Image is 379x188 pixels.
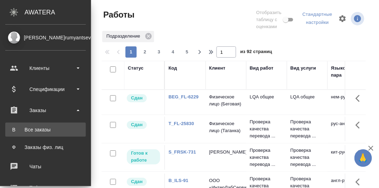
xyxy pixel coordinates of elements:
td: кит-рус [328,145,368,170]
p: Проверка качества перевода ... [250,118,283,140]
div: Клиент [209,65,225,72]
a: ВВсе заказы [5,123,86,137]
div: AWATERA [25,5,91,19]
p: LQA общее [250,93,283,101]
td: нем-рус [328,90,368,115]
div: [PERSON_NAME]rumyantseva [5,34,86,41]
span: 5 [181,48,193,56]
a: B_ILS-91 [168,178,188,183]
p: Готов к работе [131,150,156,164]
div: Вид услуги [290,65,316,72]
div: Подразделение [102,31,154,42]
div: Заказы [5,105,86,116]
div: Спецификации [5,84,86,95]
div: Заказы физ. лиц [9,144,82,151]
p: [PERSON_NAME] [209,149,243,156]
span: 2 [139,48,151,56]
p: Сдан [131,95,143,102]
div: Менеджер проверил работу исполнителя, передает ее на следующий этап [126,177,161,187]
div: Языковая пара [331,65,365,79]
span: 🙏 [357,151,369,166]
p: LQA общее [290,93,324,101]
span: Отобразить таблицу с оценками [256,9,282,30]
a: T_FL-25830 [168,121,194,126]
a: BEG_FL-6229 [168,94,199,99]
div: Менеджер проверил работу исполнителя, передает ее на следующий этап [126,93,161,103]
button: Здесь прячутся важные кнопки [351,117,368,134]
button: 5 [181,46,193,58]
div: Менеджер проверил работу исполнителя, передает ее на следующий этап [126,120,161,130]
span: 4 [167,48,179,56]
button: 2 [139,46,151,58]
p: Проверка качества перевода ... [250,147,283,168]
div: Чаты [5,161,86,172]
span: Посмотреть информацию [351,12,366,25]
p: Проверка качества перевода ... [290,147,324,168]
div: Статус [128,65,144,72]
div: split button [301,9,334,28]
span: Работы [102,9,135,20]
p: Сдан [131,178,143,185]
p: Сдан [131,121,143,128]
a: Чаты [2,158,89,175]
div: Исполнитель может приступить к работе [126,149,161,165]
button: Здесь прячутся важные кнопки [351,145,368,162]
span: 3 [153,48,165,56]
p: Физическое лицо (Беговая) [209,93,243,108]
td: рус-англ [328,117,368,141]
span: из 92 страниц [240,47,272,58]
button: 3 [153,46,165,58]
button: 🙏 [354,149,372,167]
div: Все заказы [9,126,82,133]
a: S_FRSK-731 [168,149,196,155]
div: Клиенты [5,63,86,73]
button: Здесь прячутся важные кнопки [351,90,368,107]
span: Настроить таблицу [334,10,351,27]
p: Проверка качества перевода ... [290,118,324,140]
a: ФЗаказы физ. лиц [5,140,86,154]
div: Вид работ [250,65,274,72]
button: 4 [167,46,179,58]
div: Код [168,65,177,72]
p: Физическое лицо (Таганка) [209,120,243,134]
p: Подразделение [106,33,143,40]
